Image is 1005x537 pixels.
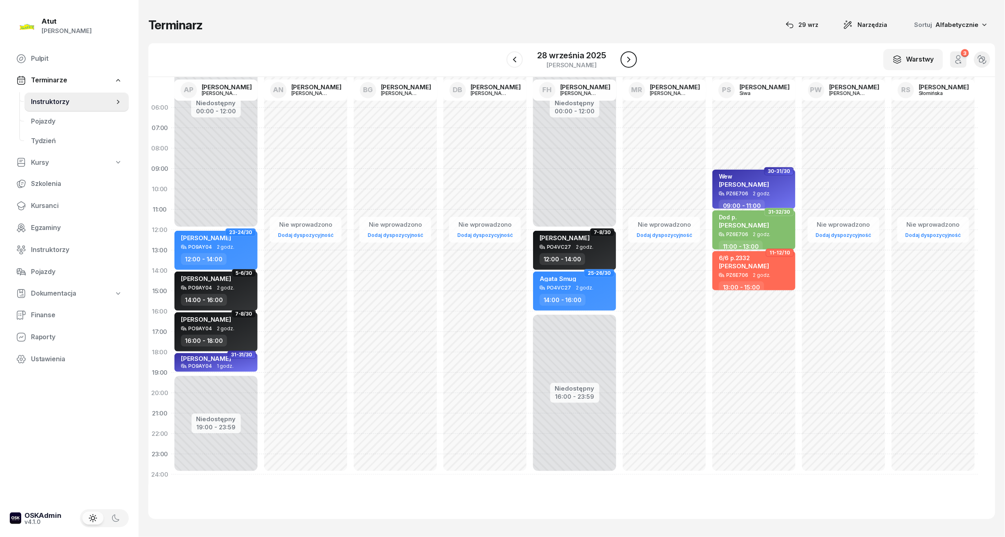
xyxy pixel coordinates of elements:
[24,512,62,519] div: OSKAdmin
[471,91,510,96] div: [PERSON_NAME]
[229,232,252,233] span: 23-24/30
[726,272,748,278] div: PZ6E706
[726,232,748,237] div: PZ6E706
[196,98,236,116] button: Niedostępny00:00 - 12:00
[196,106,236,115] div: 00:00 - 12:00
[273,86,284,93] span: AN
[235,313,252,315] span: 7-8/30
[622,80,707,101] a: MR[PERSON_NAME][PERSON_NAME]
[740,91,779,96] div: Siwa
[719,181,769,188] span: [PERSON_NAME]
[10,327,129,347] a: Raporty
[829,84,879,90] div: [PERSON_NAME]
[576,244,593,250] span: 2 godz.
[148,444,171,464] div: 23:00
[196,414,236,432] button: Niedostępny19:00 - 23:59
[722,86,731,93] span: PS
[810,86,822,93] span: PW
[148,138,171,159] div: 08:00
[719,221,769,229] span: [PERSON_NAME]
[202,91,241,96] div: [PERSON_NAME]
[188,363,212,369] div: PO9AY04
[181,335,227,347] div: 16:00 - 18:00
[202,84,252,90] div: [PERSON_NAME]
[31,179,122,189] span: Szkolenia
[148,383,171,403] div: 20:00
[719,262,769,270] span: [PERSON_NAME]
[10,305,129,325] a: Finanse
[901,86,910,93] span: RS
[547,244,571,250] div: PO4VC27
[188,285,212,290] div: PO9AY04
[364,218,426,242] button: Nie wprowadzonoDodaj dyspozycyjność
[217,285,234,291] span: 2 godz.
[786,20,819,30] div: 29 wrz
[884,49,943,70] button: Warstwy
[181,253,227,265] div: 12:00 - 14:00
[174,80,258,101] a: AP[PERSON_NAME][PERSON_NAME]
[148,179,171,199] div: 10:00
[236,272,252,274] span: 5-6/30
[538,62,606,68] div: [PERSON_NAME]
[719,254,769,261] div: 6/6 p.2332
[31,116,122,127] span: Pojazdy
[148,322,171,342] div: 17:00
[217,244,234,250] span: 2 godz.
[148,403,171,424] div: 21:00
[719,281,764,293] div: 13:00 - 15:00
[10,196,129,216] a: Kursanci
[275,230,337,240] a: Dodaj dyspozycyjność
[836,17,895,33] button: Narzędzia
[148,464,171,485] div: 24:00
[740,84,790,90] div: [PERSON_NAME]
[10,218,129,238] a: Egzaminy
[31,75,67,86] span: Terminarze
[719,214,769,221] div: Dod p.
[961,49,969,57] div: 3
[719,173,769,180] div: Wew
[148,240,171,261] div: 13:00
[631,86,642,93] span: MR
[196,416,236,422] div: Niedostępny
[778,17,826,33] button: 29 wrz
[555,106,595,115] div: 00:00 - 12:00
[364,219,426,230] div: Nie wprowadzono
[712,80,796,101] a: PS[PERSON_NAME]Siwa
[10,71,129,90] a: Terminarze
[184,86,194,93] span: AP
[31,136,122,146] span: Tydzień
[813,219,875,230] div: Nie wprowadzono
[753,232,771,237] span: 2 godz.
[555,100,595,106] div: Niedostępny
[275,218,337,242] button: Nie wprowadzonoDodaj dyspozycyjność
[148,261,171,281] div: 14:00
[31,354,122,365] span: Ustawienia
[443,80,527,101] a: DB[PERSON_NAME][PERSON_NAME]
[381,84,431,90] div: [PERSON_NAME]
[196,422,236,431] div: 19:00 - 23:59
[902,218,964,242] button: Nie wprowadzonoDodaj dyspozycyjność
[540,294,586,306] div: 14:00 - 16:00
[588,272,611,274] span: 25-26/30
[196,100,236,106] div: Niedostępny
[31,201,122,211] span: Kursanci
[31,223,122,233] span: Egzaminy
[381,91,420,96] div: [PERSON_NAME]
[542,86,552,93] span: FH
[31,267,122,277] span: Pojazdy
[919,84,969,90] div: [PERSON_NAME]
[10,153,129,172] a: Kursy
[364,230,426,240] a: Dodaj dyspozycyjność
[31,157,49,168] span: Kursy
[148,18,203,32] h1: Terminarz
[148,97,171,118] div: 06:00
[31,288,76,299] span: Dokumentacja
[291,91,331,96] div: [PERSON_NAME]
[829,91,868,96] div: [PERSON_NAME]
[902,230,964,240] a: Dodaj dyspozycyjność
[802,80,886,101] a: PW[PERSON_NAME][PERSON_NAME]
[540,234,590,242] span: [PERSON_NAME]
[471,84,521,90] div: [PERSON_NAME]
[540,253,585,265] div: 12:00 - 14:00
[42,18,92,25] div: Atut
